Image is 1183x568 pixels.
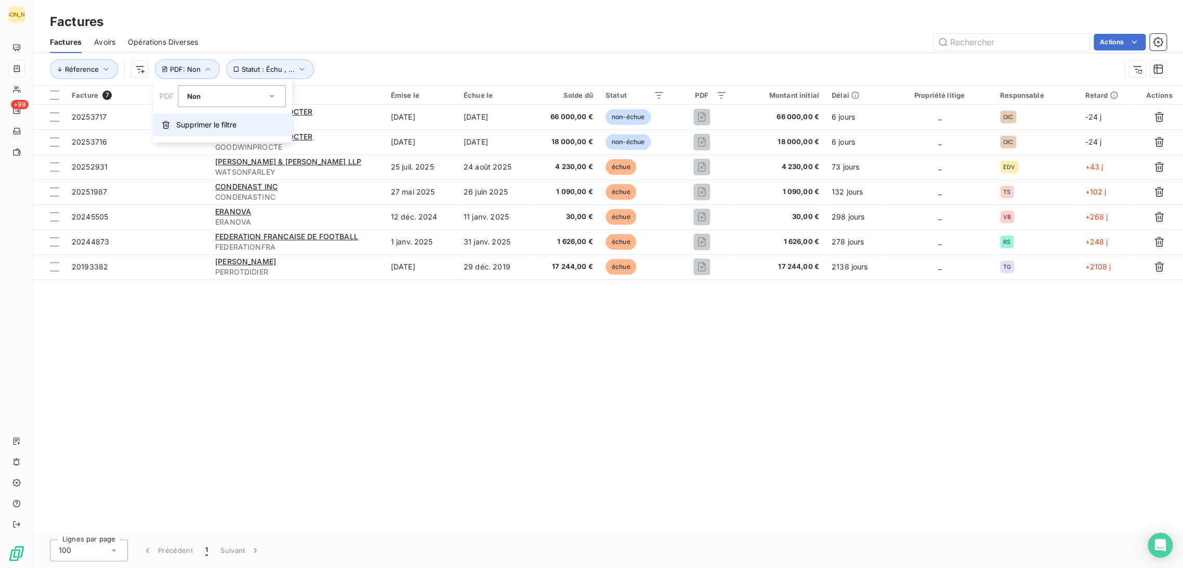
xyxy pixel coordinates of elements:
button: 1 [199,539,214,561]
span: 30,00 € [739,212,819,222]
span: échue [606,209,637,225]
span: OIC [1003,114,1013,120]
button: Statut : Échu , ... [226,59,314,79]
span: TS [1003,189,1010,195]
span: FEDERATION FRANCAISE DE FOOTBALL [215,232,358,241]
span: 20251987 [72,187,107,196]
span: GOODWINPROCTE [215,117,378,127]
span: Supprimer le filtre [176,120,236,130]
span: 20193382 [72,262,108,271]
span: Statut : Échu , ... [242,65,295,73]
td: [DATE] [385,254,457,279]
span: 18 000,00 € [739,137,819,147]
span: PDF : Non [170,65,201,73]
button: Précédent [136,539,199,561]
span: EDV [1003,164,1015,170]
span: CONDENAST INC [215,182,278,191]
span: [PERSON_NAME] [215,257,276,266]
span: Factures [50,37,82,47]
span: _ [938,237,941,246]
span: +43 j [1085,162,1103,171]
span: +99 [11,100,29,109]
div: Open Intercom Messenger [1148,533,1173,558]
td: 31 janv. 2025 [457,229,532,254]
button: PDF: Non [155,59,220,79]
td: [DATE] [385,130,457,154]
span: échue [606,234,637,250]
div: Retard [1085,91,1128,99]
span: WATSONFARLEY [215,167,378,177]
div: Responsable [1000,91,1072,99]
span: 17 244,00 € [538,262,593,272]
span: VB [1003,214,1011,220]
span: 1 626,00 € [538,237,593,247]
td: 278 jours [825,229,885,254]
span: 20253717 [72,112,107,121]
span: 18 000,00 € [538,137,593,147]
span: +102 j [1085,187,1106,196]
span: _ [938,262,941,271]
span: Avoirs [94,37,115,47]
span: TG [1003,264,1011,270]
span: échue [606,159,637,175]
td: [DATE] [457,130,532,154]
span: 17 244,00 € [739,262,819,272]
span: échue [606,259,637,275]
span: _ [938,212,941,221]
span: ERANOVA [215,207,251,216]
span: PDF [160,92,174,100]
img: Logo LeanPay [8,545,25,562]
button: Suivant [214,539,267,561]
span: GOODWINPROCTE [215,142,378,152]
td: 2138 jours [825,254,885,279]
td: 6 jours [825,130,885,154]
div: Émise le [391,91,451,99]
span: RS [1003,239,1010,245]
button: Réference [50,59,118,79]
span: 4 230,00 € [739,162,819,172]
td: 6 jours [825,105,885,130]
span: 20253716 [72,137,107,146]
span: non-échue [606,109,651,125]
span: +2108 j [1085,262,1111,271]
span: 20245505 [72,212,108,221]
div: Propriété litige [891,91,988,99]
span: échue [606,184,637,200]
span: _ [938,187,941,196]
span: +248 j [1085,237,1108,246]
div: Actions [1141,91,1177,99]
td: 27 mai 2025 [385,179,457,204]
div: [PERSON_NAME] [8,6,25,23]
td: 26 juin 2025 [457,179,532,204]
td: [DATE] [385,105,457,130]
span: non-échue [606,134,651,150]
span: CONDENASTINC [215,192,378,202]
span: 30,00 € [538,212,593,222]
span: 1 090,00 € [538,187,593,197]
span: 7 [102,91,112,100]
td: 132 jours [825,179,885,204]
span: Non [187,92,201,100]
td: 298 jours [825,204,885,229]
span: -24 j [1085,112,1101,121]
div: Échue le [464,91,525,99]
div: Statut [606,91,664,99]
span: +268 j [1085,212,1108,221]
span: 66 000,00 € [538,112,593,122]
div: PDF [677,91,727,99]
div: Client [215,91,378,99]
div: Délai [832,91,879,99]
span: Réference [65,65,99,73]
input: Rechercher [934,34,1089,50]
span: 1 090,00 € [739,187,819,197]
span: FEDERATIONFRA [215,242,378,252]
button: Actions [1094,34,1146,50]
span: 4 230,00 € [538,162,593,172]
span: 66 000,00 € [739,112,819,122]
span: 1 [205,545,208,556]
h3: Factures [50,12,103,31]
span: _ [938,112,941,121]
span: 20252931 [72,162,108,171]
div: Solde dû [538,91,593,99]
span: -24 j [1085,137,1101,146]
